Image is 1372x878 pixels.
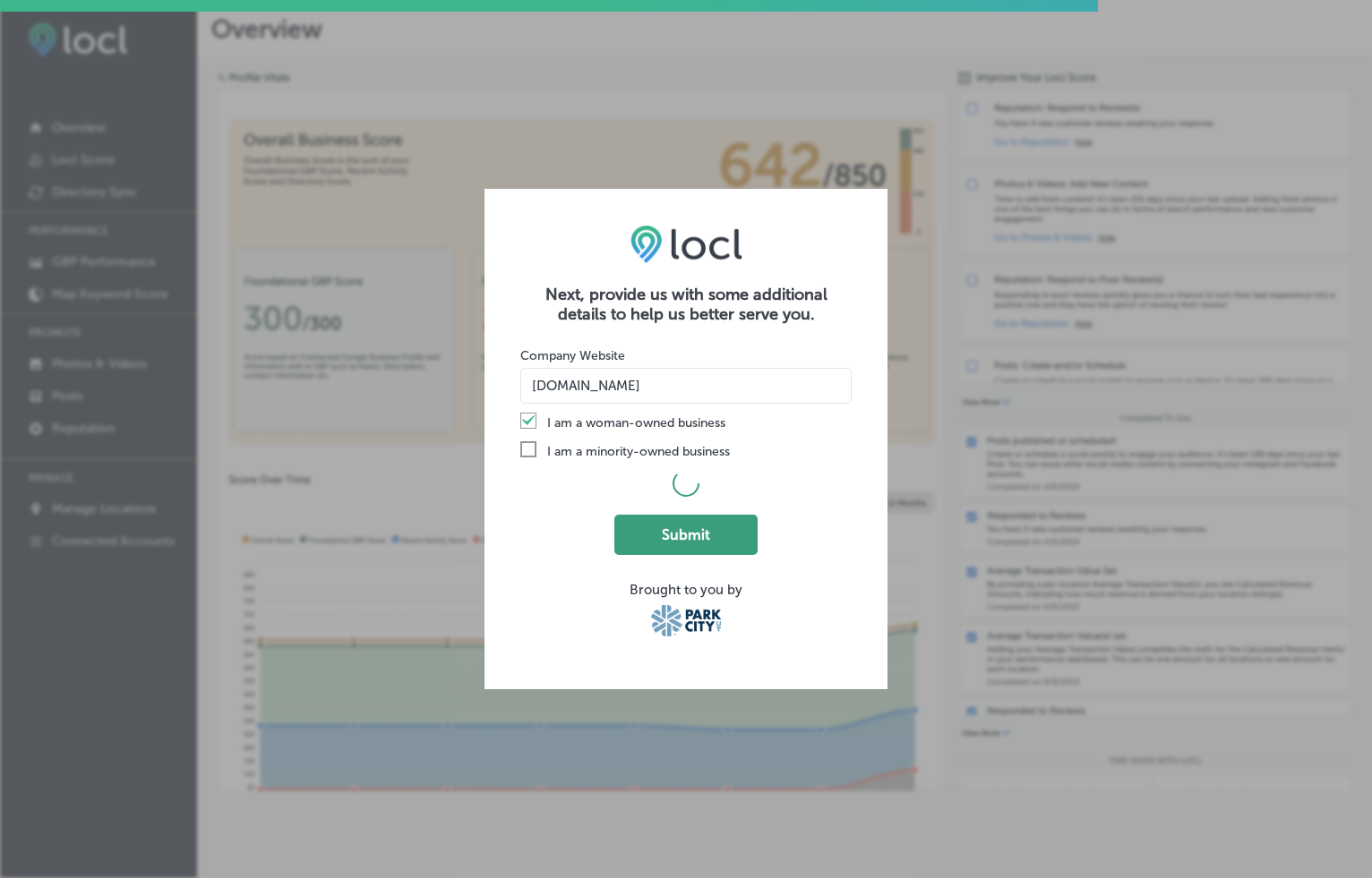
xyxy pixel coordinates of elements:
img: Park City [651,605,722,636]
div: Brought to you by [520,582,852,598]
label: Company Website [520,348,625,363]
button: Submit [614,515,758,555]
label: I am a woman-owned business [520,413,852,432]
label: I am a minority-owned business [520,441,852,461]
img: LOCL logo [630,225,742,264]
h2: Next, provide us with some additional details to help us better serve you. [520,285,852,324]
